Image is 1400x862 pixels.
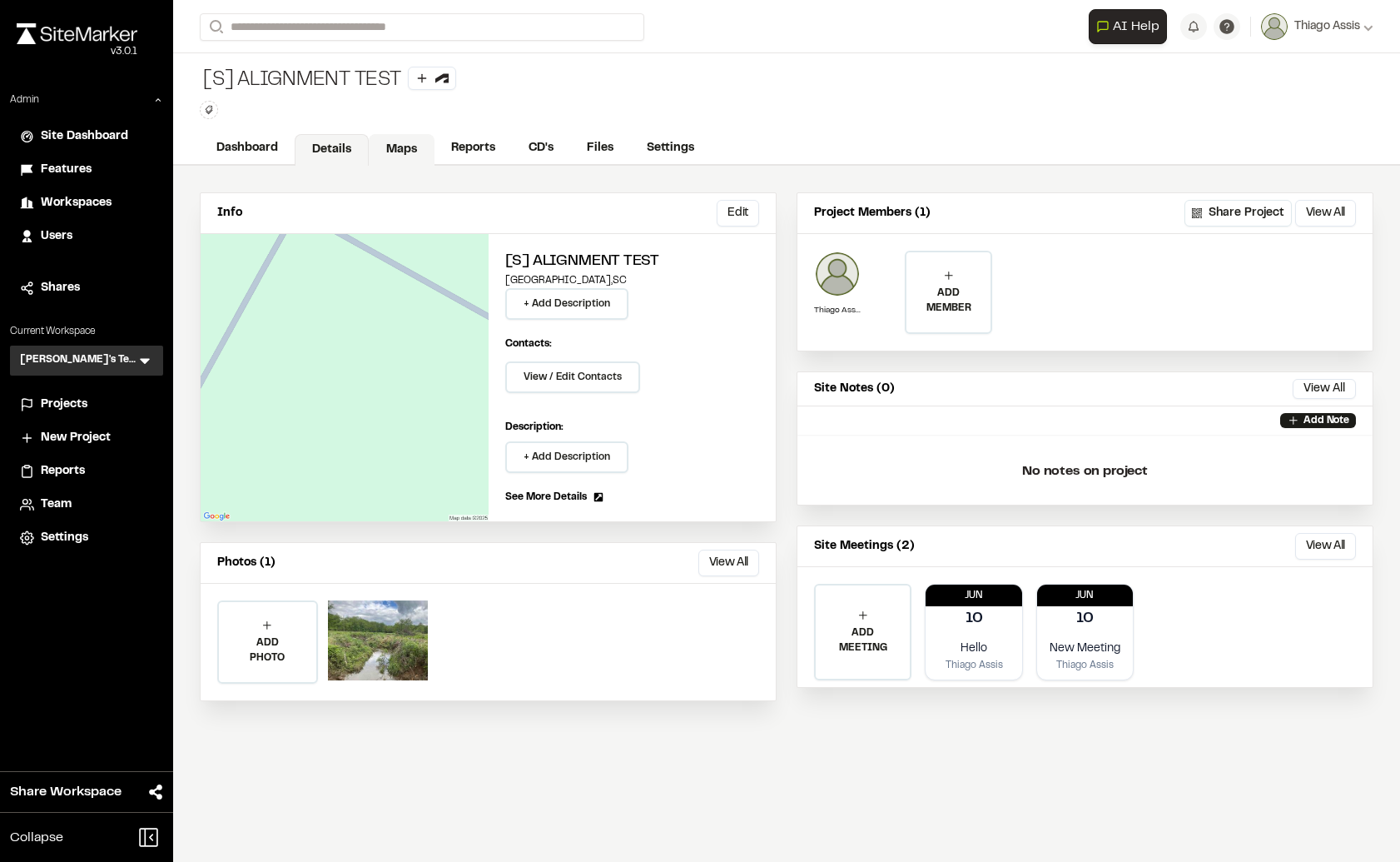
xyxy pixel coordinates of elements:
a: Shares [20,279,153,297]
a: Settings [630,132,711,164]
p: Admin [10,92,39,107]
a: Users [20,227,153,246]
span: Reports [41,462,85,481]
a: Projects [20,396,153,414]
p: ADD MEETING [816,625,910,655]
span: Site Dashboard [41,127,128,146]
a: Reports [20,462,153,481]
h3: [PERSON_NAME]'s Testing [20,352,137,369]
p: Thiago Assis [932,658,1015,673]
a: Settings [20,529,153,547]
button: Search [200,13,230,41]
a: Details [295,134,369,166]
p: Photos (1) [217,554,276,572]
img: Thiago Assis [814,251,861,297]
p: Jun [926,588,1021,603]
span: Shares [41,279,80,297]
div: [S] Alignment Test [200,67,456,94]
a: Team [20,496,153,514]
p: New Meeting [1044,640,1126,658]
span: Projects [41,396,87,414]
span: Features [41,161,92,179]
span: Workspaces [41,194,112,212]
span: Users [41,227,72,246]
p: 10 [1076,608,1094,630]
p: Thiago Assis [814,304,861,316]
a: Workspaces [20,194,153,212]
a: CD's [512,132,570,164]
span: New Project [41,429,111,447]
button: Open AI Assistant [1089,9,1167,44]
p: Site Meetings (2) [814,537,915,556]
span: Thiago Assis [1294,17,1360,36]
p: Description: [505,420,760,435]
a: Dashboard [200,132,295,164]
p: Project Members (1) [814,204,931,222]
p: Hello [932,640,1015,658]
span: Collapse [10,828,63,848]
div: Open AI Assistant [1089,9,1174,44]
p: Jun [1037,588,1133,603]
button: Thiago Assis [1261,13,1373,40]
a: Reports [434,132,512,164]
button: View / Edit Contacts [505,361,640,393]
p: Info [217,204,242,222]
button: View All [698,550,759,576]
button: + Add Description [505,441,628,473]
span: See More Details [505,490,587,505]
p: Current Workspace [10,324,163,339]
p: Contacts: [505,336,552,351]
p: ADD PHOTO [219,635,316,665]
p: No notes on project [811,445,1359,498]
span: Team [41,496,72,514]
a: Site Dashboard [20,127,153,146]
p: 10 [966,608,983,630]
h2: [S] Alignment Test [505,251,760,273]
p: ADD MEMBER [906,286,990,316]
img: rebrand.png [17,23,137,44]
img: User [1261,13,1288,40]
span: Share Workspace [10,782,122,802]
p: Site Notes (0) [814,380,895,398]
p: Thiago Assis [1044,658,1126,673]
button: View All [1293,379,1356,399]
div: Oh geez...please don't... [17,44,137,59]
p: [GEOGRAPHIC_DATA] , SC [505,273,760,288]
button: Edit Tags [200,101,218,119]
span: AI Help [1113,17,1159,37]
a: Maps [369,134,434,166]
span: Settings [41,529,88,547]
a: Files [570,132,630,164]
button: View All [1295,533,1356,560]
button: + Add Description [505,288,628,320]
button: Edit [717,200,759,227]
button: View All [1295,200,1356,227]
a: New Project [20,429,153,447]
a: Features [20,161,153,179]
p: Add Note [1303,413,1349,428]
button: Share Project [1184,200,1292,227]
